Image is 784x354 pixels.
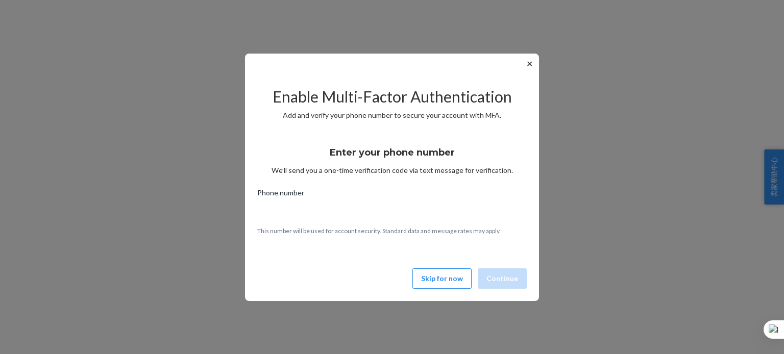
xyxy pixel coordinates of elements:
[257,188,304,202] span: Phone number
[257,110,527,120] p: Add and verify your phone number to secure your account with MFA.
[257,138,527,175] div: We’ll send you a one-time verification code via text message for verification.
[478,268,527,289] button: Continue
[412,268,472,289] button: Skip for now
[330,146,455,159] h3: Enter your phone number
[257,88,527,105] h2: Enable Multi-Factor Authentication
[257,226,527,235] p: This number will be used for account security. Standard data and message rates may apply.
[524,58,535,70] button: ✕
